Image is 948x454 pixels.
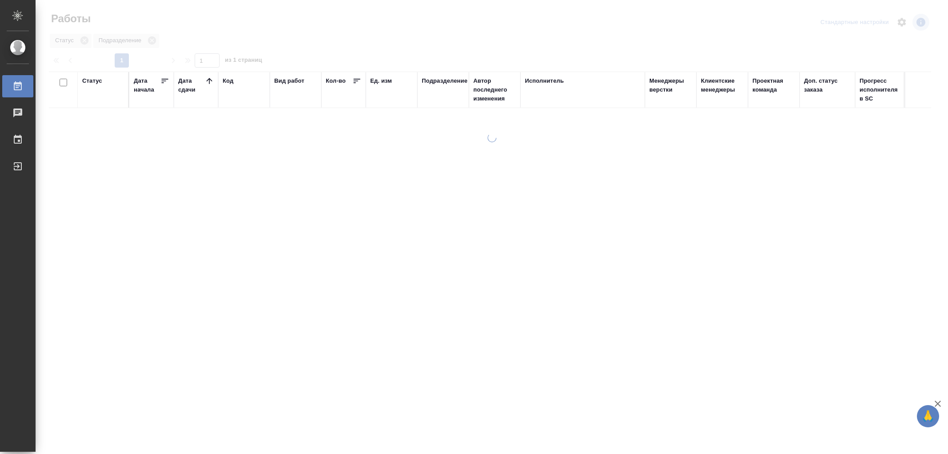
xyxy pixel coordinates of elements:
div: Статус [82,76,102,85]
div: Проектная команда [752,76,795,94]
div: Ед. изм [370,76,392,85]
button: 🙏 [917,405,939,427]
span: 🙏 [920,407,936,426]
div: Дата начала [134,76,160,94]
div: Клиентские менеджеры [701,76,744,94]
div: Вид работ [274,76,304,85]
div: Прогресс исполнителя в SC [860,76,900,103]
div: Доп. статус заказа [804,76,851,94]
div: Исполнитель [525,76,564,85]
div: Менеджеры верстки [649,76,692,94]
div: Код [223,76,233,85]
div: Подразделение [422,76,468,85]
div: Дата сдачи [178,76,205,94]
div: Автор последнего изменения [473,76,516,103]
div: Кол-во [326,76,346,85]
